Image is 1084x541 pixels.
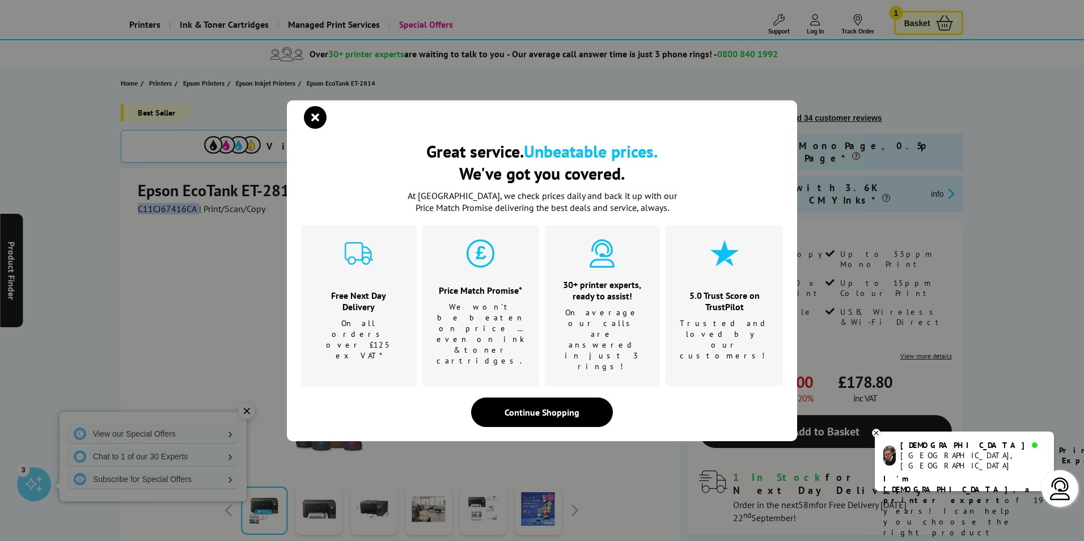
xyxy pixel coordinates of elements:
h3: Price Match Promise* [437,285,525,296]
p: At [GEOGRAPHIC_DATA], we check prices daily and back it up with our Price Match Promise deliverin... [400,190,684,214]
h3: 5.0 Trust Score on TrustPilot [680,290,769,312]
img: delivery-cyan.svg [345,239,373,268]
img: star-cyan.svg [710,239,739,268]
p: of 19 years! I can help you choose the right product [883,474,1045,538]
h3: 30+ printer experts, ready to assist! [559,279,646,302]
p: We won't be beaten on price …even on ink & toner cartridges. [437,302,525,366]
img: chris-livechat.png [883,446,896,466]
p: Trusted and loved by our customers! [680,318,769,361]
div: [DEMOGRAPHIC_DATA] [900,440,1045,450]
p: On all orders over £125 ex VAT* [315,318,403,361]
button: close modal [307,109,324,126]
p: On average our calls are answered in just 3 rings! [559,307,646,372]
b: I'm [DEMOGRAPHIC_DATA], a printer expert [883,474,1033,505]
h3: Free Next Day Delivery [315,290,403,312]
b: Unbeatable prices. [524,140,658,162]
div: [GEOGRAPHIC_DATA], [GEOGRAPHIC_DATA] [900,450,1045,471]
img: price-promise-cyan.svg [467,239,495,268]
img: expert-cyan.svg [588,239,616,268]
img: user-headset-light.svg [1049,477,1072,500]
div: Continue Shopping [471,398,613,427]
h2: Great service. We've got you covered. [301,140,783,184]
